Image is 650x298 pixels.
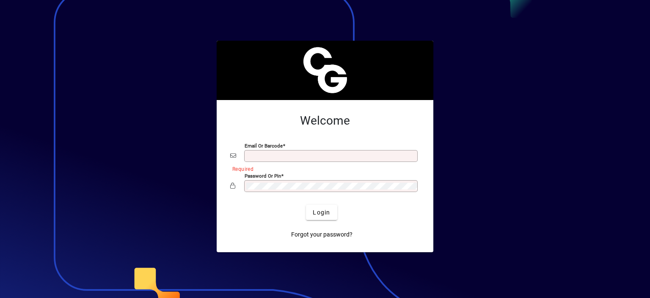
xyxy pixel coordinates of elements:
[230,114,420,128] h2: Welcome
[313,208,330,217] span: Login
[245,173,281,179] mat-label: Password or Pin
[232,164,413,173] mat-error: Required
[245,143,283,149] mat-label: Email or Barcode
[288,227,356,242] a: Forgot your password?
[291,230,353,239] span: Forgot your password?
[306,205,337,220] button: Login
